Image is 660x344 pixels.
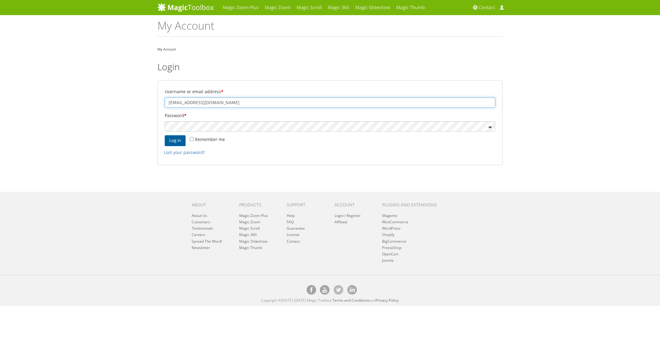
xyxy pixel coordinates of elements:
[239,213,268,218] a: Magic Zoom Plus
[192,226,213,231] a: Testimonials
[382,232,394,237] a: Shopify
[382,226,401,231] a: WordPress
[382,258,394,263] a: Joomla
[382,213,397,218] a: Magento
[382,251,398,257] a: OpenCart
[382,219,408,224] a: WooCommerce
[165,135,186,146] button: Log in
[335,213,361,218] a: Login / Register
[192,219,210,224] a: Customers
[376,298,398,303] a: Privacy Policy
[239,245,262,250] a: Magic Thumb
[195,136,225,142] span: Remember me
[382,202,444,207] h6: Plugins and extensions
[335,202,373,207] h6: Account
[157,3,214,12] img: MagicToolbox.com - Image tools for your website
[239,239,267,244] a: Magic Slideshow
[320,285,330,295] a: Magic Toolbox on [DOMAIN_NAME]
[287,219,294,224] a: FAQ
[192,239,222,244] a: Spread The Word!
[287,239,300,244] a: Contact
[239,219,260,224] a: Magic Zoom
[239,202,278,207] h6: Products
[334,285,343,295] a: Magic Toolbox's Twitter account
[192,202,230,207] h6: About
[479,5,495,11] span: Contact
[382,239,406,244] a: BigCommerce
[287,232,299,237] a: License
[157,46,503,53] nav: My Account
[332,298,369,303] a: Terms and Conditions
[287,202,325,207] h6: Support
[382,245,401,250] a: PrestaShop
[164,149,205,155] a: Lost your password?
[287,213,295,218] a: Help
[192,213,207,218] a: About Us
[157,62,503,72] h2: Login
[239,232,257,237] a: Magic 360
[165,111,495,120] label: Password
[306,285,316,295] a: Magic Toolbox on Facebook
[347,285,357,295] a: Magic Toolbox on [DOMAIN_NAME]
[287,226,305,231] a: Guarantee
[157,20,503,37] h1: My Account
[192,245,210,250] a: Newsletter
[335,219,348,224] a: Affiliate
[165,87,495,96] label: Username or email address
[192,232,205,237] a: Careers
[190,137,194,141] input: Remember me
[239,226,260,231] a: Magic Scroll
